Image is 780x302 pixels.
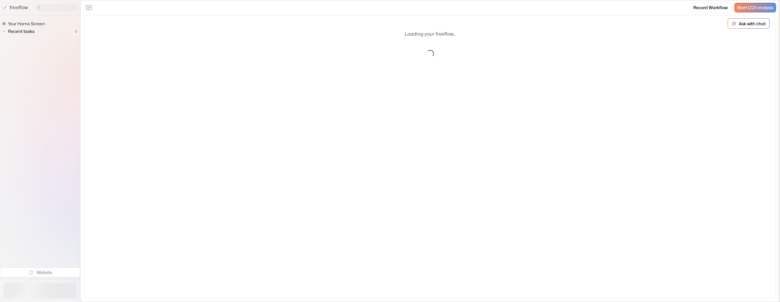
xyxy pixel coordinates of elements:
[2,28,37,35] button: Recent tasks
[7,21,47,27] span: Your Home Screen
[2,4,28,11] a: freeflow
[689,3,732,12] a: Record Workflow
[84,3,94,12] button: Close the sidebar
[10,4,28,11] p: freeflow
[739,20,766,27] p: Ask with chat
[7,28,36,34] span: Recent tasks
[405,30,456,38] p: Loading your freeflow...
[2,20,47,27] a: Your Home Screen
[72,27,80,35] span: 0
[734,3,776,12] a: Start COI analysis
[737,5,773,10] span: Start COI analysis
